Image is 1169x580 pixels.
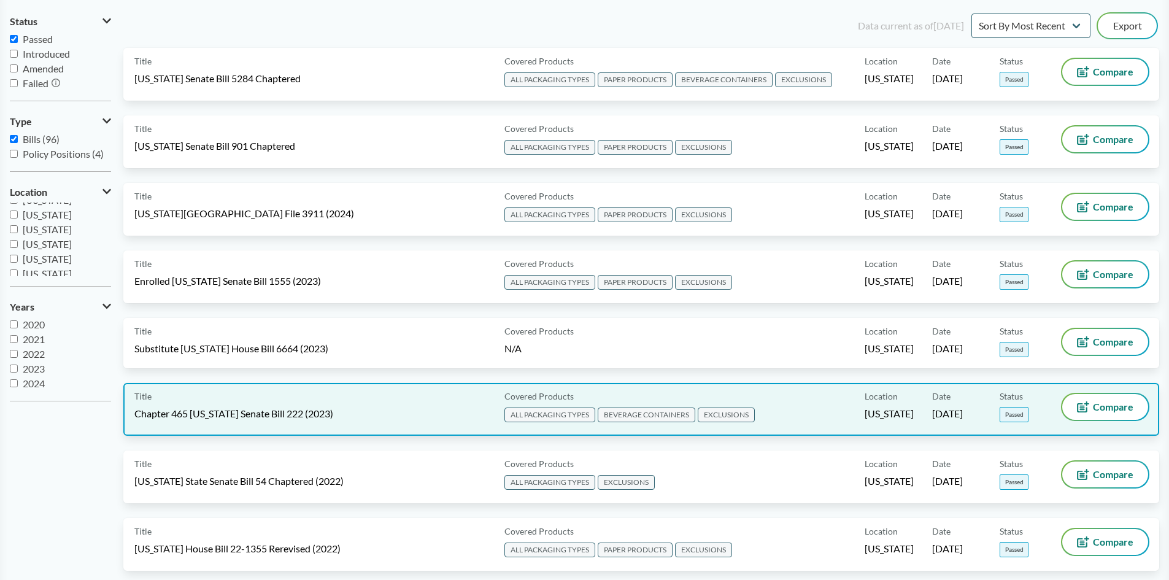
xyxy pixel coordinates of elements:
span: [US_STATE] [23,268,72,279]
span: PAPER PRODUCTS [598,207,673,222]
span: [US_STATE] [865,274,914,288]
input: [US_STATE] [10,211,18,218]
span: [US_STATE] [23,253,72,265]
span: Covered Products [504,55,574,68]
input: Failed [10,79,18,87]
span: Passed [1000,474,1028,490]
span: N/A [504,342,522,354]
span: Covered Products [504,325,574,338]
span: Status [1000,325,1023,338]
span: PAPER PRODUCTS [598,140,673,155]
button: Compare [1062,329,1148,355]
span: [US_STATE] [865,72,914,85]
span: [US_STATE] Senate Bill 5284 Chaptered [134,72,301,85]
span: Date [932,122,951,135]
span: Title [134,325,152,338]
span: Covered Products [504,525,574,538]
span: Status [1000,257,1023,270]
span: Date [932,55,951,68]
span: Location [865,122,898,135]
span: Date [932,457,951,470]
span: EXCLUSIONS [675,207,732,222]
span: Enrolled [US_STATE] Senate Bill 1555 (2023) [134,274,321,288]
span: EXCLUSIONS [598,475,655,490]
span: ALL PACKAGING TYPES [504,207,595,222]
span: [DATE] [932,139,963,153]
span: [DATE] [932,207,963,220]
span: BEVERAGE CONTAINERS [598,408,695,422]
span: PAPER PRODUCTS [598,543,673,557]
span: Location [865,390,898,403]
span: ALL PACKAGING TYPES [504,275,595,290]
span: Title [134,525,152,538]
span: Status [1000,190,1023,203]
span: Substitute [US_STATE] House Bill 6664 (2023) [134,342,328,355]
span: [US_STATE][GEOGRAPHIC_DATA] File 3911 (2024) [134,207,354,220]
button: Compare [1062,59,1148,85]
span: Location [865,190,898,203]
span: Passed [1000,274,1028,290]
span: Chapter 465 [US_STATE] Senate Bill 222 (2023) [134,407,333,420]
span: Amended [23,63,64,74]
input: Policy Positions (4) [10,150,18,158]
span: Type [10,116,32,127]
button: Status [10,11,111,32]
span: Passed [1000,407,1028,422]
span: [US_STATE] [865,342,914,355]
span: [US_STATE] [865,139,914,153]
span: EXCLUSIONS [775,72,832,87]
input: [US_STATE] [10,240,18,248]
span: Status [10,16,37,27]
span: 2022 [23,348,45,360]
span: Date [932,190,951,203]
span: 2024 [23,377,45,389]
span: ALL PACKAGING TYPES [504,408,595,422]
span: Years [10,301,34,312]
span: Covered Products [504,122,574,135]
input: Bills (96) [10,135,18,143]
input: [US_STATE] [10,269,18,277]
input: 2022 [10,350,18,358]
span: [DATE] [932,274,963,288]
button: Location [10,182,111,203]
span: Bills (96) [23,133,60,145]
span: Compare [1093,202,1133,212]
span: Covered Products [504,257,574,270]
span: Compare [1093,67,1133,77]
span: Title [134,457,152,470]
span: Passed [1000,139,1028,155]
span: [US_STATE] [23,209,72,220]
span: Compare [1093,337,1133,347]
span: Title [134,190,152,203]
span: Status [1000,457,1023,470]
span: Covered Products [504,190,574,203]
div: Data current as of [DATE] [858,18,964,33]
span: ALL PACKAGING TYPES [504,72,595,87]
span: Compare [1093,134,1133,144]
span: [DATE] [932,342,963,355]
input: Introduced [10,50,18,58]
span: [US_STATE] [865,542,914,555]
button: Compare [1062,194,1148,220]
button: Compare [1062,261,1148,287]
span: Compare [1093,470,1133,479]
input: 2021 [10,335,18,343]
span: Status [1000,122,1023,135]
span: Passed [1000,207,1028,222]
span: Failed [23,77,48,89]
span: Date [932,525,951,538]
span: Compare [1093,537,1133,547]
span: [DATE] [932,407,963,420]
span: Title [134,257,152,270]
button: Compare [1062,529,1148,555]
span: PAPER PRODUCTS [598,275,673,290]
span: ALL PACKAGING TYPES [504,475,595,490]
span: [US_STATE] Senate Bill 901 Chaptered [134,139,295,153]
span: [US_STATE] State Senate Bill 54 Chaptered (2022) [134,474,344,488]
button: Compare [1062,394,1148,420]
span: Title [134,122,152,135]
button: Compare [1062,462,1148,487]
span: EXCLUSIONS [675,275,732,290]
input: 2023 [10,365,18,373]
span: Location [865,525,898,538]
